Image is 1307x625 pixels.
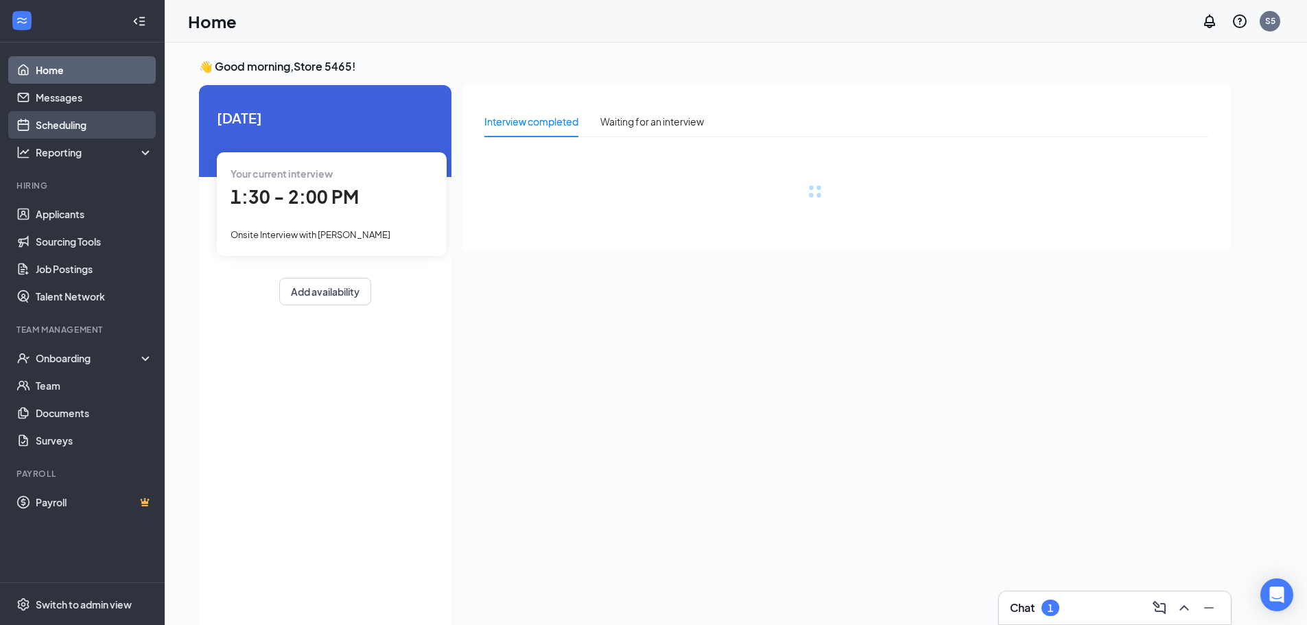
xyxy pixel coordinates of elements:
h1: Home [188,10,237,33]
button: ChevronUp [1173,597,1195,619]
svg: UserCheck [16,351,30,365]
a: Home [36,56,153,84]
svg: Settings [16,598,30,611]
a: Talent Network [36,283,153,310]
svg: Analysis [16,145,30,159]
svg: Collapse [132,14,146,28]
a: Surveys [36,427,153,454]
a: Team [36,372,153,399]
div: 1 [1048,602,1053,614]
a: Sourcing Tools [36,228,153,255]
div: Hiring [16,180,150,191]
svg: QuestionInfo [1232,13,1248,30]
a: Applicants [36,200,153,228]
svg: Notifications [1201,13,1218,30]
svg: ChevronUp [1176,600,1192,616]
div: S5 [1265,15,1275,27]
div: Open Intercom Messenger [1260,578,1293,611]
div: Onboarding [36,351,141,365]
svg: Minimize [1201,600,1217,616]
div: Payroll [16,468,150,480]
span: [DATE] [217,107,434,128]
div: Team Management [16,324,150,335]
span: Onsite Interview with [PERSON_NAME] [231,229,390,240]
div: Reporting [36,145,154,159]
a: PayrollCrown [36,488,153,516]
a: Scheduling [36,111,153,139]
h3: 👋 Good morning, Store 5465 ! [199,59,1231,74]
div: Waiting for an interview [600,114,704,129]
button: ComposeMessage [1149,597,1170,619]
a: Job Postings [36,255,153,283]
button: Minimize [1198,597,1220,619]
a: Documents [36,399,153,427]
div: Switch to admin view [36,598,132,611]
svg: ComposeMessage [1151,600,1168,616]
svg: WorkstreamLogo [15,14,29,27]
span: 1:30 - 2:00 PM [231,185,359,208]
span: Your current interview [231,167,333,180]
button: Add availability [279,278,371,305]
a: Messages [36,84,153,111]
h3: Chat [1010,600,1035,615]
div: Interview completed [484,114,578,129]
